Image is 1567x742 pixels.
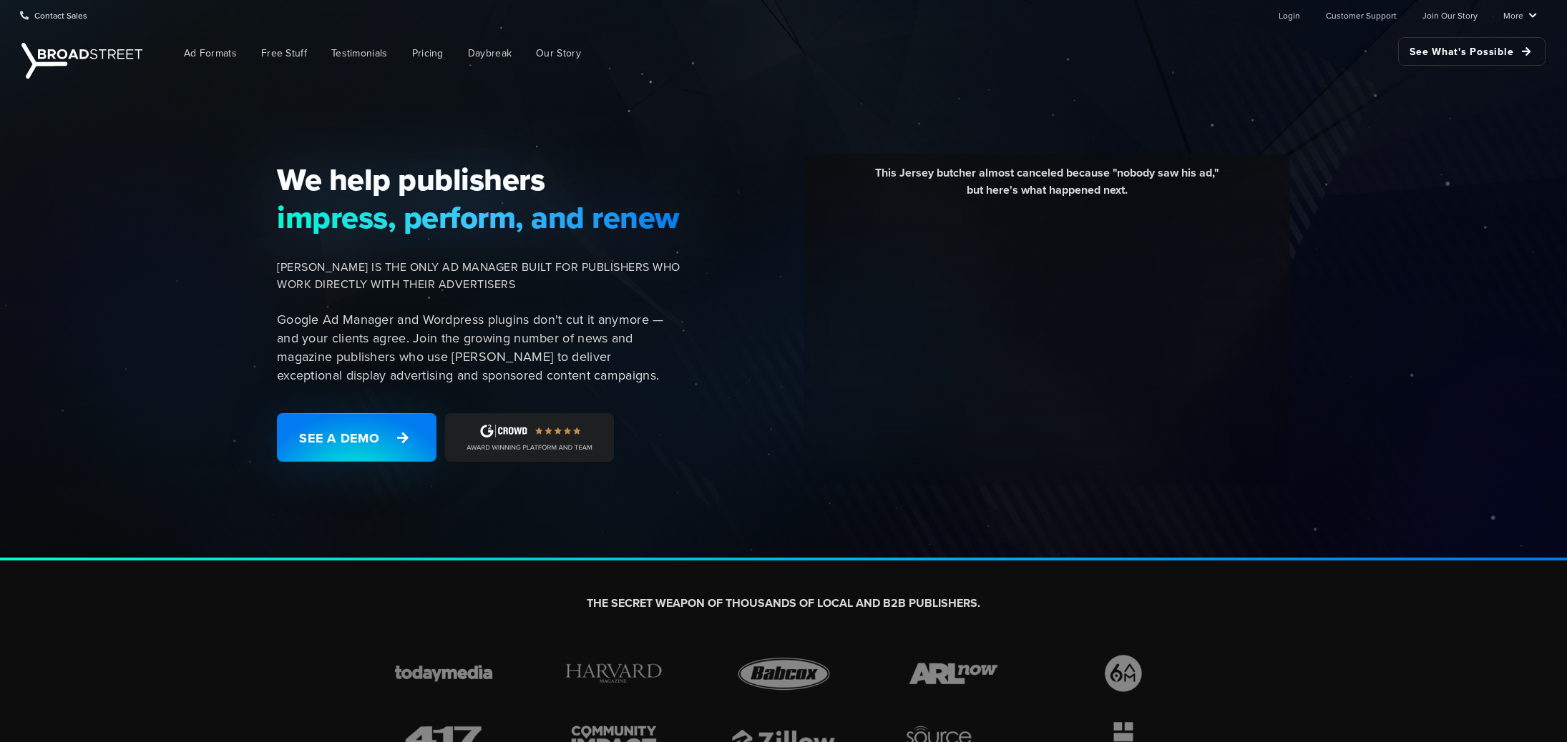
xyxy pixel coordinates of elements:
[384,651,503,696] img: brand-icon
[1064,651,1183,696] img: brand-icon
[894,651,1013,696] img: brand-icon
[1503,1,1537,29] a: More
[21,43,142,79] img: Broadstreet | The Ad Manager for Small Publishers
[468,46,512,61] span: Daybreak
[1279,1,1300,29] a: Login
[277,161,680,198] span: We help publishers
[1326,1,1397,29] a: Customer Support
[277,310,680,385] p: Google Ad Manager and Wordpress plugins don't cut it anymore — and your clients agree. Join the g...
[384,596,1183,611] h2: THE SECRET WEAPON OF THOUSANDS OF LOCAL AND B2B PUBLISHERS.
[412,46,444,61] span: Pricing
[814,164,1279,209] div: This Jersey butcher almost canceled because "nobody saw his ad," but here's what happened next.
[1398,37,1546,66] a: See What's Possible
[814,209,1279,470] iframe: YouTube video player
[536,46,581,61] span: Our Story
[724,651,843,696] img: brand-icon
[277,413,436,462] a: See a Demo
[261,46,307,61] span: Free Stuff
[173,37,248,69] a: Ad Formats
[20,1,87,29] a: Contact Sales
[525,37,592,69] a: Our Story
[184,46,237,61] span: Ad Formats
[401,37,454,69] a: Pricing
[150,30,1546,76] nav: Main
[457,37,522,69] a: Daybreak
[555,651,673,696] img: brand-icon
[1422,1,1478,29] a: Join Our Story
[277,259,680,293] span: [PERSON_NAME] IS THE ONLY AD MANAGER BUILT FOR PUBLISHERS WHO WORK DIRECTLY WITH THEIR ADVERTISERS
[277,199,680,236] span: impress, perform, and renew
[331,46,388,61] span: Testimonials
[321,37,399,69] a: Testimonials
[250,37,318,69] a: Free Stuff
